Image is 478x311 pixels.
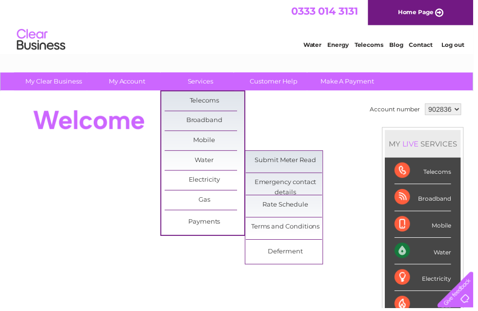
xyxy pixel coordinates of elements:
a: Gas [166,192,247,212]
a: Telecoms [358,41,387,49]
a: Terms and Conditions [248,220,329,239]
a: Customer Help [237,73,317,91]
a: Log out [446,41,469,49]
a: Water [306,41,325,49]
div: Electricity [398,267,456,294]
div: Broadband [398,186,456,213]
a: Rate Schedule [248,197,329,217]
a: Emergency contact details [248,175,329,194]
img: logo.png [17,25,66,55]
a: Water [166,152,247,172]
div: Telecoms [398,159,456,186]
a: Services [162,73,243,91]
div: LIVE [404,141,425,150]
a: Blog [393,41,407,49]
a: Make A Payment [311,73,391,91]
div: MY SERVICES [389,131,465,159]
a: Submit Meter Read [248,152,329,172]
a: Electricity [166,172,247,192]
a: 0333 014 3131 [294,5,361,17]
div: Mobile [398,213,456,240]
a: My Account [88,73,169,91]
div: Clear Business is a trading name of Verastar Limited (registered in [GEOGRAPHIC_DATA] No. 3667643... [9,5,470,47]
a: Payments [166,215,247,234]
a: Contact [413,41,437,49]
a: My Clear Business [14,73,95,91]
div: Water [398,240,456,267]
a: Broadband [166,112,247,132]
a: Deferment [248,245,329,264]
a: Mobile [166,132,247,152]
td: Account number [371,102,427,119]
a: Telecoms [166,92,247,112]
a: Energy [331,41,352,49]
